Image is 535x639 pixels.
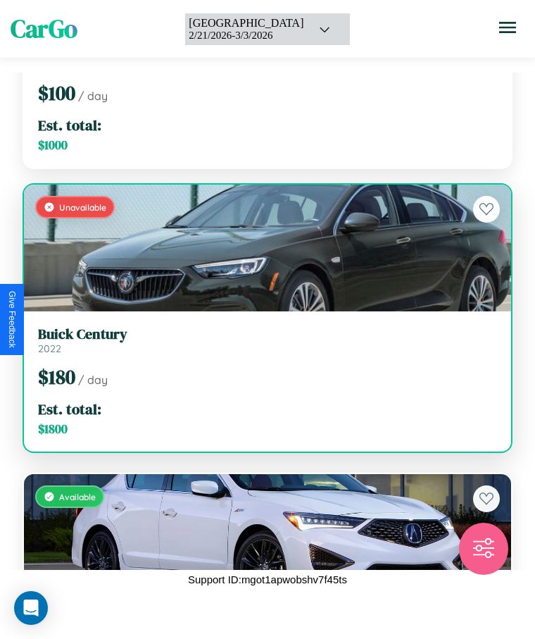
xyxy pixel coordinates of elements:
span: $ 100 [38,80,75,106]
span: CarGo [11,12,77,46]
a: Buick Century2022 [38,325,497,355]
span: $ 1800 [38,421,68,438]
h3: Buick Century [38,325,497,342]
span: Est. total: [38,115,101,135]
div: Open Intercom Messenger [14,591,48,625]
span: / day [78,89,108,103]
span: Est. total: [38,399,101,419]
span: / day [78,373,108,387]
div: 2 / 21 / 2026 - 3 / 3 / 2026 [189,30,303,42]
div: [GEOGRAPHIC_DATA] [189,17,303,30]
span: Unavailable [59,202,106,213]
span: Available [59,492,96,502]
span: $ 180 [38,364,75,390]
span: $ 1000 [38,137,68,154]
p: Support ID: mgot1apwobshv7f45ts [188,570,347,589]
span: 2022 [38,342,61,355]
div: Give Feedback [7,291,17,348]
